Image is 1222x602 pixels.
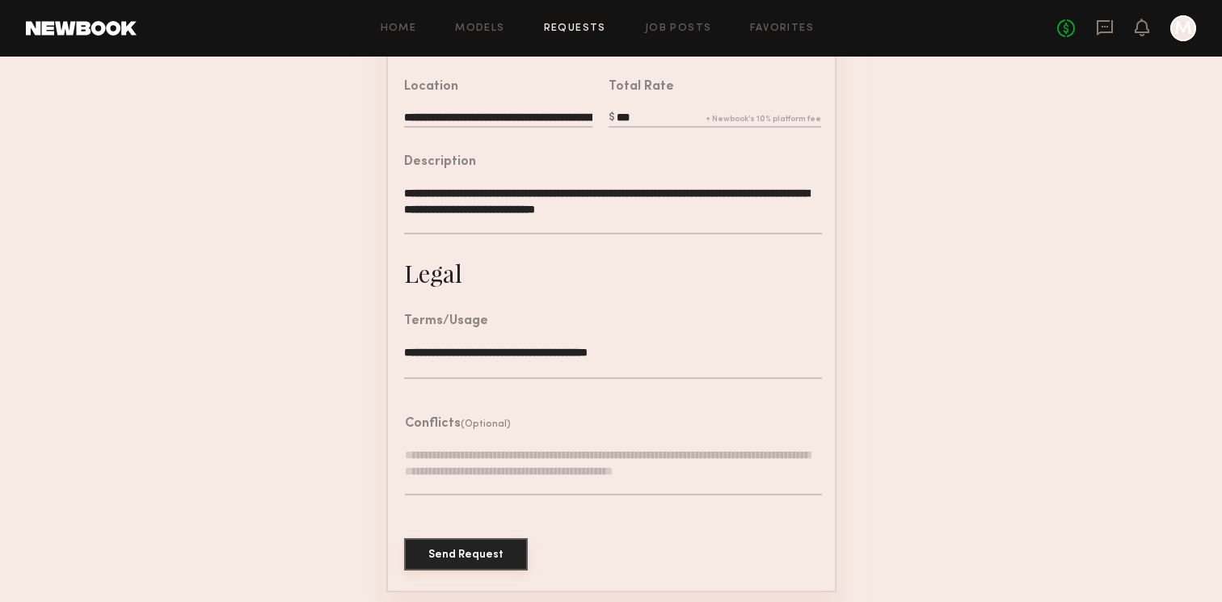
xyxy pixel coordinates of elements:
[404,315,488,328] div: Terms/Usage
[461,419,511,429] span: (Optional)
[404,538,528,570] button: Send Request
[645,23,712,34] a: Job Posts
[381,23,417,34] a: Home
[405,418,511,431] header: Conflicts
[404,81,458,94] div: Location
[1170,15,1196,41] a: M
[404,156,476,169] div: Description
[404,257,462,289] div: Legal
[455,23,504,34] a: Models
[609,81,674,94] div: Total Rate
[544,23,606,34] a: Requests
[750,23,814,34] a: Favorites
